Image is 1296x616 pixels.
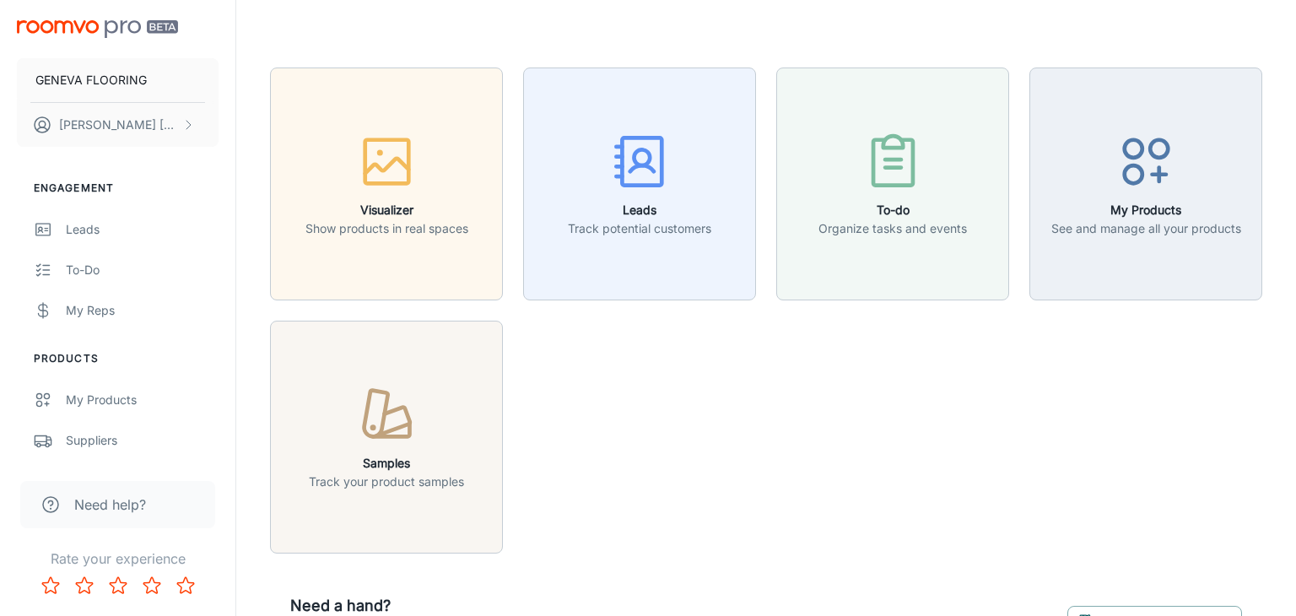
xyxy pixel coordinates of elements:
[1029,68,1262,300] button: My ProductsSee and manage all your products
[568,219,711,238] p: Track potential customers
[523,68,756,300] button: LeadsTrack potential customers
[818,201,967,219] h6: To-do
[270,321,503,554] button: SamplesTrack your product samples
[523,174,756,191] a: LeadsTrack potential customers
[568,201,711,219] h6: Leads
[35,71,147,89] p: GENEVA FLOORING
[74,494,146,515] span: Need help?
[17,103,219,147] button: [PERSON_NAME] [PERSON_NAME]
[66,220,219,239] div: Leads
[309,473,464,491] p: Track your product samples
[66,391,219,409] div: My Products
[67,569,101,602] button: Rate 2 star
[270,68,503,300] button: VisualizerShow products in real spaces
[135,569,169,602] button: Rate 4 star
[776,174,1009,191] a: To-doOrganize tasks and events
[305,219,468,238] p: Show products in real spaces
[17,58,219,102] button: GENEVA FLOORING
[66,301,219,320] div: My Reps
[1029,174,1262,191] a: My ProductsSee and manage all your products
[305,201,468,219] h6: Visualizer
[66,431,219,450] div: Suppliers
[1051,201,1241,219] h6: My Products
[818,219,967,238] p: Organize tasks and events
[309,454,464,473] h6: Samples
[59,116,178,134] p: [PERSON_NAME] [PERSON_NAME]
[1051,219,1241,238] p: See and manage all your products
[169,569,202,602] button: Rate 5 star
[13,548,222,569] p: Rate your experience
[101,569,135,602] button: Rate 3 star
[34,569,67,602] button: Rate 1 star
[270,427,503,444] a: SamplesTrack your product samples
[776,68,1009,300] button: To-doOrganize tasks and events
[17,20,178,38] img: Roomvo PRO Beta
[66,261,219,279] div: To-do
